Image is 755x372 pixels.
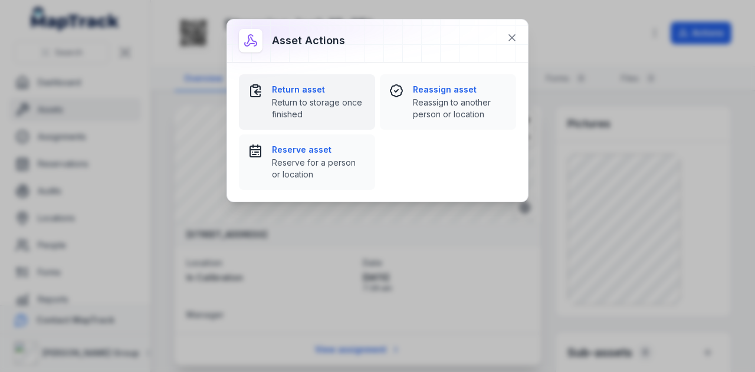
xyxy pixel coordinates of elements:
button: Return assetReturn to storage once finished [239,74,375,130]
span: Reassign to another person or location [413,97,507,120]
h3: Asset actions [272,32,345,49]
strong: Reassign asset [413,84,507,96]
strong: Reserve asset [272,144,366,156]
button: Reserve assetReserve for a person or location [239,134,375,190]
span: Return to storage once finished [272,97,366,120]
strong: Return asset [272,84,366,96]
span: Reserve for a person or location [272,157,366,180]
button: Reassign assetReassign to another person or location [380,74,516,130]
